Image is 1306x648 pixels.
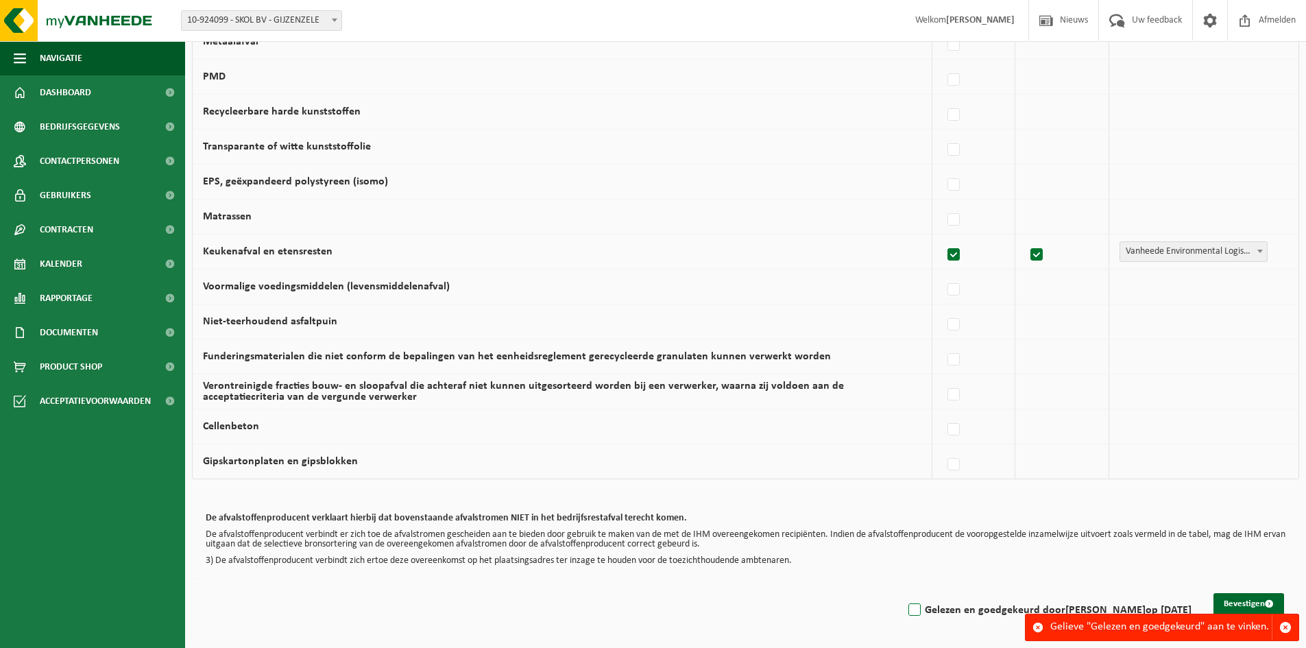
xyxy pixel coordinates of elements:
[1213,593,1284,615] button: Bevestigen
[40,350,102,384] span: Product Shop
[203,246,332,257] label: Keukenafval en etensresten
[1065,605,1146,616] strong: [PERSON_NAME]
[203,316,337,327] label: Niet-teerhoudend asfaltpuin
[1120,241,1268,262] span: Vanheede Environmental Logistics
[40,384,151,418] span: Acceptatievoorwaarden
[40,315,98,350] span: Documenten
[40,247,82,281] span: Kalender
[203,176,388,187] label: EPS, geëxpandeerd polystyreen (isomo)
[181,10,342,31] span: 10-924099 - SKOL BV - GIJZENZELE
[40,178,91,213] span: Gebruikers
[1120,242,1267,261] span: Vanheede Environmental Logistics
[40,281,93,315] span: Rapportage
[946,15,1015,25] strong: [PERSON_NAME]
[40,75,91,110] span: Dashboard
[203,281,450,292] label: Voormalige voedingsmiddelen (levensmiddelenafval)
[206,530,1285,549] p: De afvalstoffenproducent verbindt er zich toe de afvalstromen gescheiden aan te bieden door gebru...
[203,381,844,403] label: Verontreinigde fracties bouw- en sloopafval die achteraf niet kunnen uitgesorteerd worden bij een...
[1050,614,1272,640] div: Gelieve "Gelezen en goedgekeurd" aan te vinken.
[906,600,1192,621] label: Gelezen en goedgekeurd door op [DATE]
[203,211,252,222] label: Matrassen
[206,556,1285,566] p: 3) De afvalstoffenproducent verbindt zich ertoe deze overeenkomst op het plaatsingsadres ter inza...
[203,36,258,47] label: Metaalafval
[203,351,831,362] label: Funderingsmaterialen die niet conform de bepalingen van het eenheidsreglement gerecycleerde granu...
[40,110,120,144] span: Bedrijfsgegevens
[40,213,93,247] span: Contracten
[182,11,341,30] span: 10-924099 - SKOL BV - GIJZENZELE
[203,71,226,82] label: PMD
[206,513,687,523] b: De afvalstoffenproducent verklaart hierbij dat bovenstaande afvalstromen NIET in het bedrijfsrest...
[203,421,259,432] label: Cellenbeton
[203,456,358,467] label: Gipskartonplaten en gipsblokken
[40,41,82,75] span: Navigatie
[203,141,371,152] label: Transparante of witte kunststoffolie
[203,106,361,117] label: Recycleerbare harde kunststoffen
[40,144,119,178] span: Contactpersonen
